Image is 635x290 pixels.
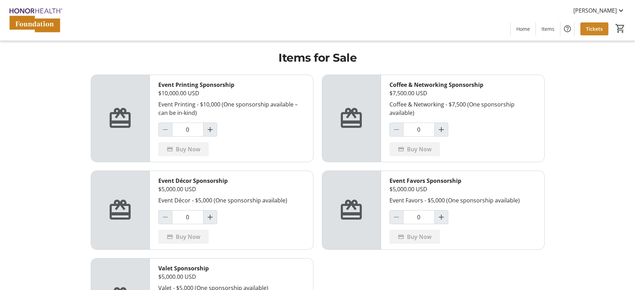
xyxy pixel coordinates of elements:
button: Increment by one [435,210,448,224]
input: Event Favors Sponsorship Quantity [403,210,435,224]
a: Tickets [580,22,608,35]
input: Event Printing Sponsorship Quantity [172,123,203,137]
button: [PERSON_NAME] [568,5,631,16]
span: [PERSON_NAME] [573,6,617,15]
h1: Items for Sale [91,49,545,66]
a: Home [511,22,536,35]
a: Items [536,22,560,35]
div: Event Favors - $5,000 (One sponsorship available) [389,196,536,205]
button: Cart [614,22,627,35]
span: Items [541,25,554,33]
div: $10,000.00 USD [158,89,305,97]
img: HonorHealth Foundation's Logo [4,3,67,38]
div: Event Printing Sponsorship [158,81,305,89]
input: Event Décor Sponsorship Quantity [172,210,203,224]
input: Coffee & Networking Sponsorship Quantity [403,123,435,137]
span: Tickets [586,25,603,33]
div: Event Décor - $5,000 (One sponsorship available) [158,196,305,205]
div: $5,000.00 USD [389,185,536,193]
button: Increment by one [435,123,448,136]
button: Help [560,22,574,36]
div: $5,000.00 USD [158,185,305,193]
span: Home [516,25,530,33]
div: Event Printing - $10,000 (One sponsorship available – can be in-kind) [158,100,305,117]
button: Increment by one [203,123,217,136]
div: Event Décor Sponsorship [158,177,305,185]
div: Valet Sponsorship [158,264,305,272]
div: $7,500.00 USD [389,89,536,97]
div: Coffee & Networking - $7,500 (One sponsorship available) [389,100,536,117]
div: $5,000.00 USD [158,272,305,281]
div: Coffee & Networking Sponsorship [389,81,536,89]
button: Increment by one [203,210,217,224]
div: Event Favors Sponsorship [389,177,536,185]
